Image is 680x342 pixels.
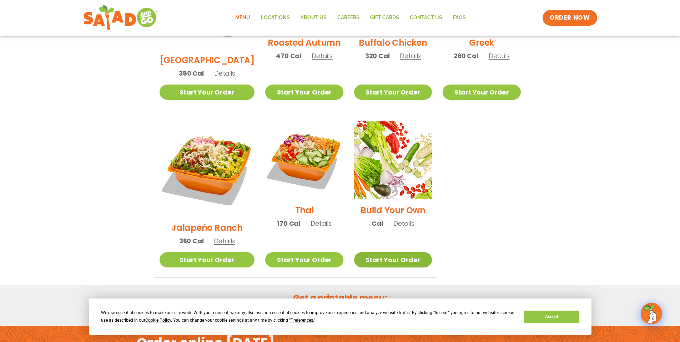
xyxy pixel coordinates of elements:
a: ORDER NOW [543,10,597,26]
span: Details [214,236,235,245]
span: Cookie Policy [145,318,171,323]
span: Details [393,219,414,228]
a: GIFT CARDS [365,10,404,26]
a: Start Your Order [160,252,255,267]
a: About Us [295,10,332,26]
span: Details [311,219,332,228]
span: Details [489,51,510,60]
h2: Buffalo Chicken [359,36,427,49]
span: 380 Cal [179,68,204,78]
h2: Build Your Own [361,204,425,216]
h2: [GEOGRAPHIC_DATA] [160,54,255,66]
a: Start Your Order [160,85,255,100]
h2: Greek [469,36,494,49]
span: ORDER NOW [550,14,590,22]
div: Cookie Consent Prompt [89,298,591,335]
span: 170 Cal [277,219,300,228]
span: 360 Cal [179,236,204,246]
nav: Menu [230,10,471,26]
span: Preferences [291,318,313,323]
a: Start Your Order [265,85,343,100]
span: Cal [372,219,383,228]
h2: Thai [295,204,314,216]
img: Product photo for Build Your Own [354,121,432,199]
span: 470 Cal [276,51,301,61]
span: Details [312,51,333,60]
a: Start Your Order [265,252,343,267]
img: wpChatIcon [641,303,661,323]
a: Menu [230,10,256,26]
span: 320 Cal [365,51,390,61]
div: We use essential cookies to make our site work. With your consent, we may also use non-essential ... [101,309,515,324]
span: Details [214,69,235,78]
a: Contact Us [404,10,448,26]
h2: Get a printable menu: [154,292,526,304]
button: Accept [524,311,579,323]
span: Details [400,51,421,60]
a: Locations [256,10,295,26]
img: Product photo for Jalapeño Ranch Salad [160,121,255,216]
img: new-SAG-logo-768×292 [83,4,158,32]
a: Careers [332,10,365,26]
a: Start Your Order [443,85,520,100]
a: Start Your Order [354,85,432,100]
h2: Roasted Autumn [268,36,341,49]
h2: Jalapeño Ranch [171,221,243,234]
a: FAQs [448,10,471,26]
span: 260 Cal [454,51,478,61]
img: Product photo for Thai Salad [265,121,343,199]
a: Start Your Order [354,252,432,267]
